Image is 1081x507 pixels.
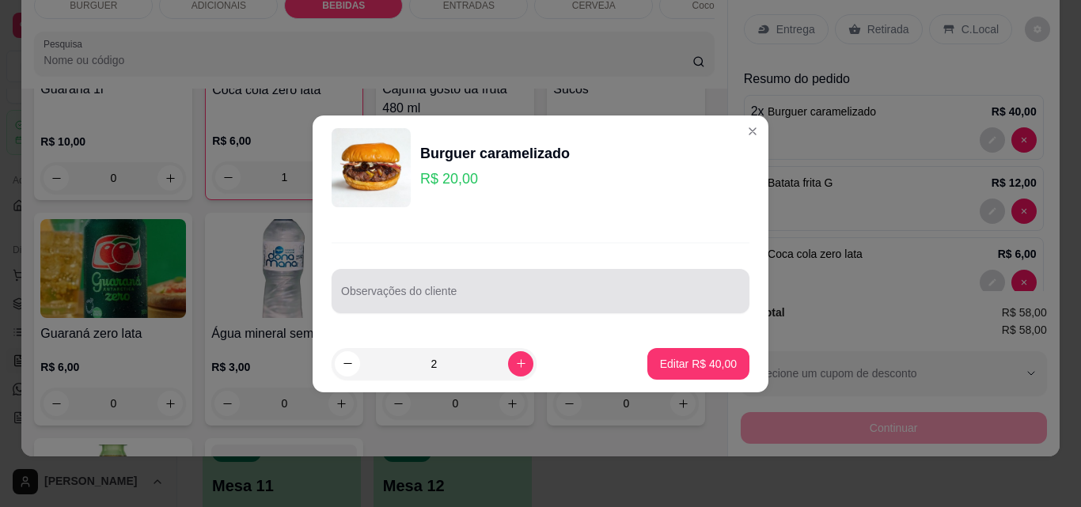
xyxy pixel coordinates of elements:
[508,351,533,376] button: increase-product-quantity
[335,351,360,376] button: decrease-product-quantity
[332,128,411,207] img: product-image
[341,289,740,305] input: Observações do cliente
[660,356,737,372] p: Editar R$ 40,00
[647,348,749,380] button: Editar R$ 40,00
[420,142,570,165] div: Burguer caramelizado
[740,119,765,144] button: Close
[420,168,570,190] p: R$ 20,00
